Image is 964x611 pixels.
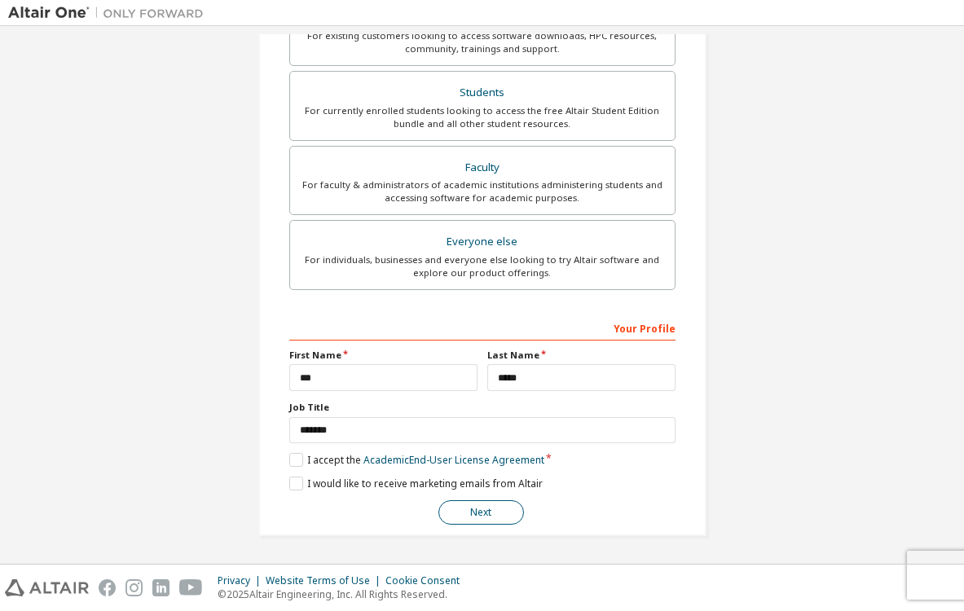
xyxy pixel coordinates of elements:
[125,579,143,596] img: instagram.svg
[363,453,544,467] a: Academic End-User License Agreement
[289,477,543,490] label: I would like to receive marketing emails from Altair
[8,5,212,21] img: Altair One
[289,453,544,467] label: I accept the
[266,574,385,587] div: Website Terms of Use
[179,579,203,596] img: youtube.svg
[289,314,676,341] div: Your Profile
[385,574,469,587] div: Cookie Consent
[487,349,676,362] label: Last Name
[218,574,266,587] div: Privacy
[99,579,116,596] img: facebook.svg
[438,500,524,525] button: Next
[300,29,665,55] div: For existing customers looking to access software downloads, HPC resources, community, trainings ...
[300,81,665,104] div: Students
[300,253,665,279] div: For individuals, businesses and everyone else looking to try Altair software and explore our prod...
[289,349,478,362] label: First Name
[300,178,665,204] div: For faculty & administrators of academic institutions administering students and accessing softwa...
[5,579,89,596] img: altair_logo.svg
[152,579,169,596] img: linkedin.svg
[300,156,665,179] div: Faculty
[289,401,676,414] label: Job Title
[300,231,665,253] div: Everyone else
[218,587,469,601] p: © 2025 Altair Engineering, Inc. All Rights Reserved.
[300,104,665,130] div: For currently enrolled students looking to access the free Altair Student Edition bundle and all ...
